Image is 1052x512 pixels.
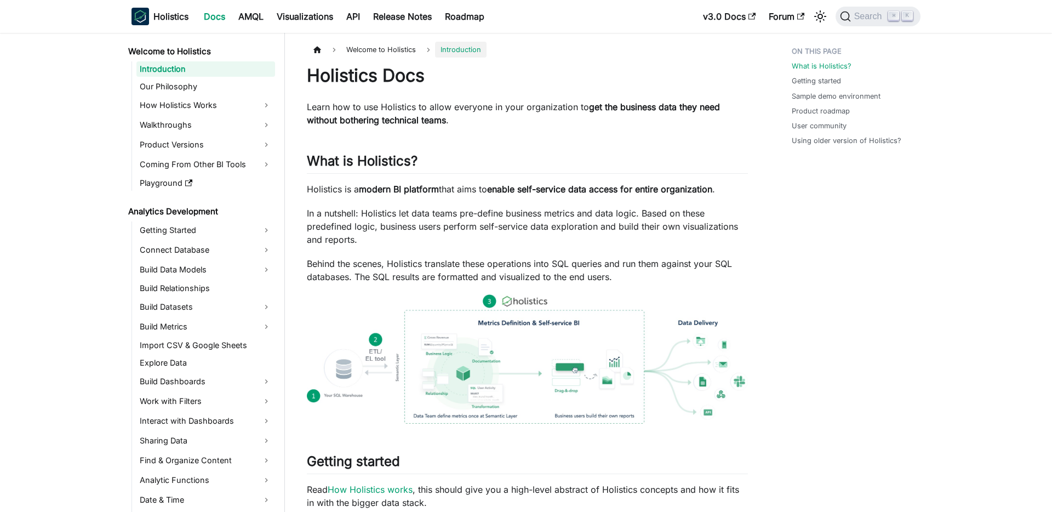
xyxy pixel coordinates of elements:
[762,8,811,25] a: Forum
[136,452,275,469] a: Find & Organize Content
[307,65,748,87] h1: Holistics Docs
[435,42,487,58] span: Introduction
[328,484,413,495] a: How Holistics works
[136,491,275,509] a: Date & Time
[851,12,889,21] span: Search
[307,42,328,58] a: Home page
[136,221,275,239] a: Getting Started
[307,42,748,58] nav: Breadcrumbs
[367,8,438,25] a: Release Notes
[136,412,275,430] a: Interact with Dashboards
[121,33,285,512] nav: Docs sidebar
[136,136,275,153] a: Product Versions
[131,8,149,25] img: Holistics
[125,204,275,219] a: Analytics Development
[792,76,841,86] a: Getting started
[136,392,275,410] a: Work with Filters
[136,281,275,296] a: Build Relationships
[136,175,275,191] a: Playground
[136,156,275,173] a: Coming From Other BI Tools
[307,100,748,127] p: Learn how to use Holistics to allow everyone in your organization to .
[270,8,340,25] a: Visualizations
[307,207,748,246] p: In a nutshell: Holistics let data teams pre-define business metrics and data logic. Based on thes...
[153,10,188,23] b: Holistics
[792,106,850,116] a: Product roadmap
[136,471,275,489] a: Analytic Functions
[792,135,901,146] a: Using older version of Holistics?
[341,42,421,58] span: Welcome to Holistics
[811,8,829,25] button: Switch between dark and light mode (currently light mode)
[136,338,275,353] a: Import CSV & Google Sheets
[131,8,188,25] a: HolisticsHolistics
[136,298,275,316] a: Build Datasets
[232,8,270,25] a: AMQL
[307,153,748,174] h2: What is Holistics?
[487,184,712,195] strong: enable self-service data access for entire organization
[307,483,748,509] p: Read , this should give you a high-level abstract of Holistics concepts and how it fits in with t...
[307,294,748,424] img: How Holistics fits in your Data Stack
[136,96,275,114] a: How Holistics Works
[136,116,275,134] a: Walkthroughs
[136,241,275,259] a: Connect Database
[307,183,748,196] p: Holistics is a that aims to .
[836,7,921,26] button: Search (Command+K)
[902,11,913,21] kbd: K
[136,261,275,278] a: Build Data Models
[136,79,275,94] a: Our Philosophy
[307,453,748,474] h2: Getting started
[136,355,275,371] a: Explore Data
[136,318,275,335] a: Build Metrics
[359,184,439,195] strong: modern BI platform
[307,257,748,283] p: Behind the scenes, Holistics translate these operations into SQL queries and run them against you...
[888,11,899,21] kbd: ⌘
[136,432,275,450] a: Sharing Data
[125,44,275,59] a: Welcome to Holistics
[197,8,232,25] a: Docs
[340,8,367,25] a: API
[136,373,275,390] a: Build Dashboards
[696,8,762,25] a: v3.0 Docs
[792,61,851,71] a: What is Holistics?
[792,91,881,101] a: Sample demo environment
[136,61,275,77] a: Introduction
[792,121,847,131] a: User community
[438,8,491,25] a: Roadmap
